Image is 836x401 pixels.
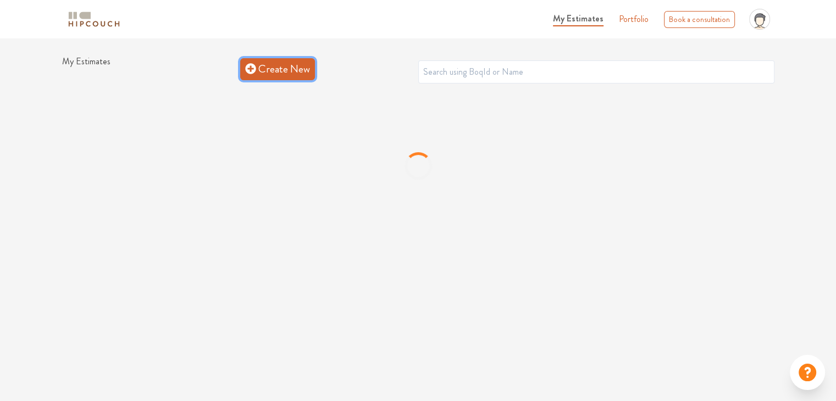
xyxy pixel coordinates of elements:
[553,12,604,25] span: My Estimates
[67,7,121,32] span: logo-horizontal.svg
[664,11,735,28] div: Book a consultation
[619,13,649,26] a: Portfolio
[240,58,315,80] a: Create New
[418,60,774,83] input: Search using BoqId or Name
[67,10,121,29] img: logo-horizontal.svg
[62,56,240,81] h1: My Estimates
